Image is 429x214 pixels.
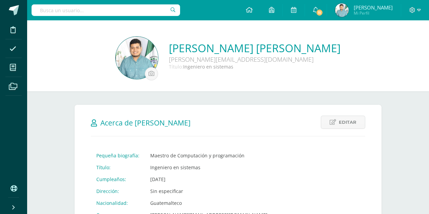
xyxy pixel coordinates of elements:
span: Acerca de [PERSON_NAME] [100,118,191,128]
input: Busca un usuario... [32,4,180,16]
td: Guatemalteco [145,197,273,209]
td: Ingeniero en sistemas [145,161,273,173]
span: 11 [316,9,323,16]
span: Mi Perfil [354,10,393,16]
td: Maestro de Computación y programación [145,150,273,161]
td: Título: [91,161,145,173]
a: [PERSON_NAME] [PERSON_NAME] [169,41,340,55]
td: Nacionalidad: [91,197,145,209]
td: Sin especificar [145,185,273,197]
td: Pequeña biografía: [91,150,145,161]
span: Título: [169,63,183,70]
a: Editar [321,116,365,129]
td: Dirección: [91,185,145,197]
span: [PERSON_NAME] [354,4,393,11]
span: Ingeniero en sistemas [183,63,233,70]
span: Editar [339,116,356,129]
img: e66252b32dcc10f05f94c2537dc77dc4.png [116,37,158,79]
td: [DATE] [145,173,273,185]
td: Cumpleaños: [91,173,145,185]
div: [PERSON_NAME][EMAIL_ADDRESS][DOMAIN_NAME] [169,55,340,63]
img: eba687581b1b7b2906586aa608ae6d01.png [335,3,349,17]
